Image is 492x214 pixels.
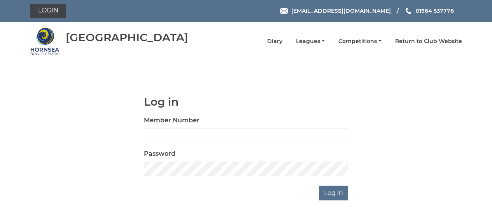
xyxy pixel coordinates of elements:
[338,38,382,45] a: Competitions
[144,149,175,158] label: Password
[144,96,348,108] h1: Log in
[296,38,325,45] a: Leagues
[30,4,66,18] a: Login
[291,7,391,14] span: [EMAIL_ADDRESS][DOMAIN_NAME]
[144,116,200,125] label: Member Number
[267,38,282,45] a: Diary
[66,31,188,43] div: [GEOGRAPHIC_DATA]
[406,8,411,14] img: Phone us
[280,7,391,15] a: Email [EMAIL_ADDRESS][DOMAIN_NAME]
[280,8,288,14] img: Email
[416,7,454,14] span: 01964 537776
[319,186,348,200] input: Log in
[30,27,60,56] img: Hornsea Bowls Centre
[395,38,462,45] a: Return to Club Website
[404,7,454,15] a: Phone us 01964 537776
